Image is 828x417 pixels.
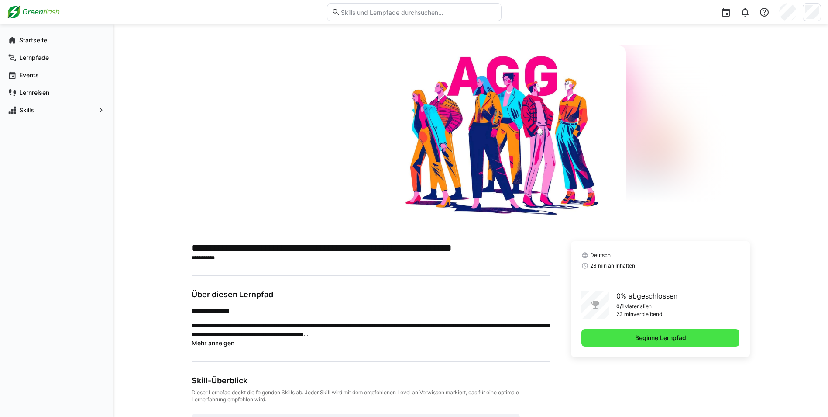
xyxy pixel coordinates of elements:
[192,339,234,347] span: Mehr anzeigen
[634,334,687,342] span: Beginne Lernpfad
[616,311,633,318] p: 23 min
[192,376,550,386] div: Skill-Überblick
[624,303,652,310] p: Materialien
[590,252,611,259] span: Deutsch
[590,262,635,269] span: 23 min an Inhalten
[616,291,677,301] p: 0% abgeschlossen
[616,303,624,310] p: 0/1
[633,311,662,318] p: verbleibend
[340,8,496,16] input: Skills und Lernpfade durchsuchen…
[192,389,550,403] div: Dieser Lernpfad deckt die folgenden Skills ab. Jeder Skill wird mit dem empfohlenen Level an Vorw...
[192,290,550,299] h3: Über diesen Lernpfad
[581,329,740,347] button: Beginne Lernpfad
